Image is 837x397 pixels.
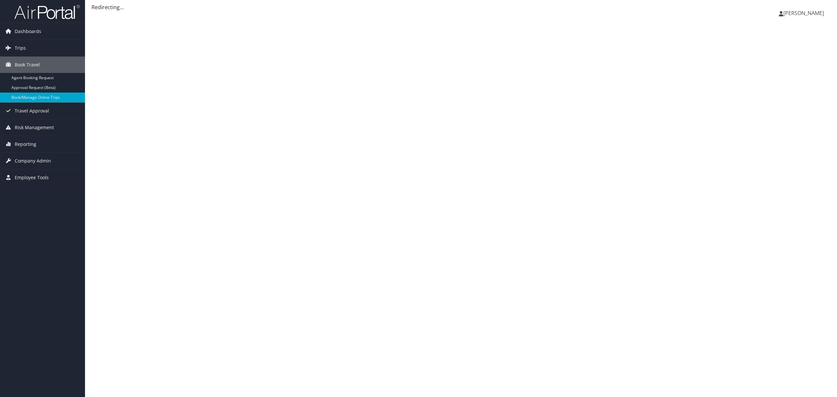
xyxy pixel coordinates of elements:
[14,4,80,20] img: airportal-logo.png
[779,3,830,23] a: [PERSON_NAME]
[15,153,51,169] span: Company Admin
[15,169,49,186] span: Employee Tools
[15,136,36,152] span: Reporting
[783,9,824,17] span: [PERSON_NAME]
[15,103,49,119] span: Travel Approval
[15,57,40,73] span: Book Travel
[15,119,54,136] span: Risk Management
[15,23,41,40] span: Dashboards
[15,40,26,56] span: Trips
[92,3,830,11] div: Redirecting...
